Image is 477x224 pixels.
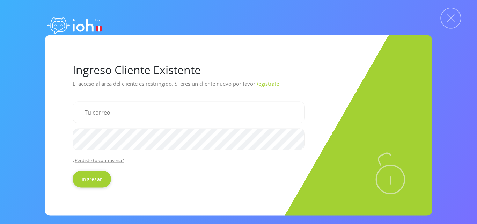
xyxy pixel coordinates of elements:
h1: Ingreso Cliente Existente [73,63,404,76]
input: Ingresar [73,171,111,187]
img: Cerrar [440,8,461,29]
input: Tu correo [73,101,305,123]
img: logo [45,10,104,38]
a: ¿Perdiste tu contraseña? [73,157,124,163]
p: El acceso al area del cliente es restringido. Si eres un cliente nuevo por favor [73,78,404,96]
a: Registrate [255,80,279,87]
